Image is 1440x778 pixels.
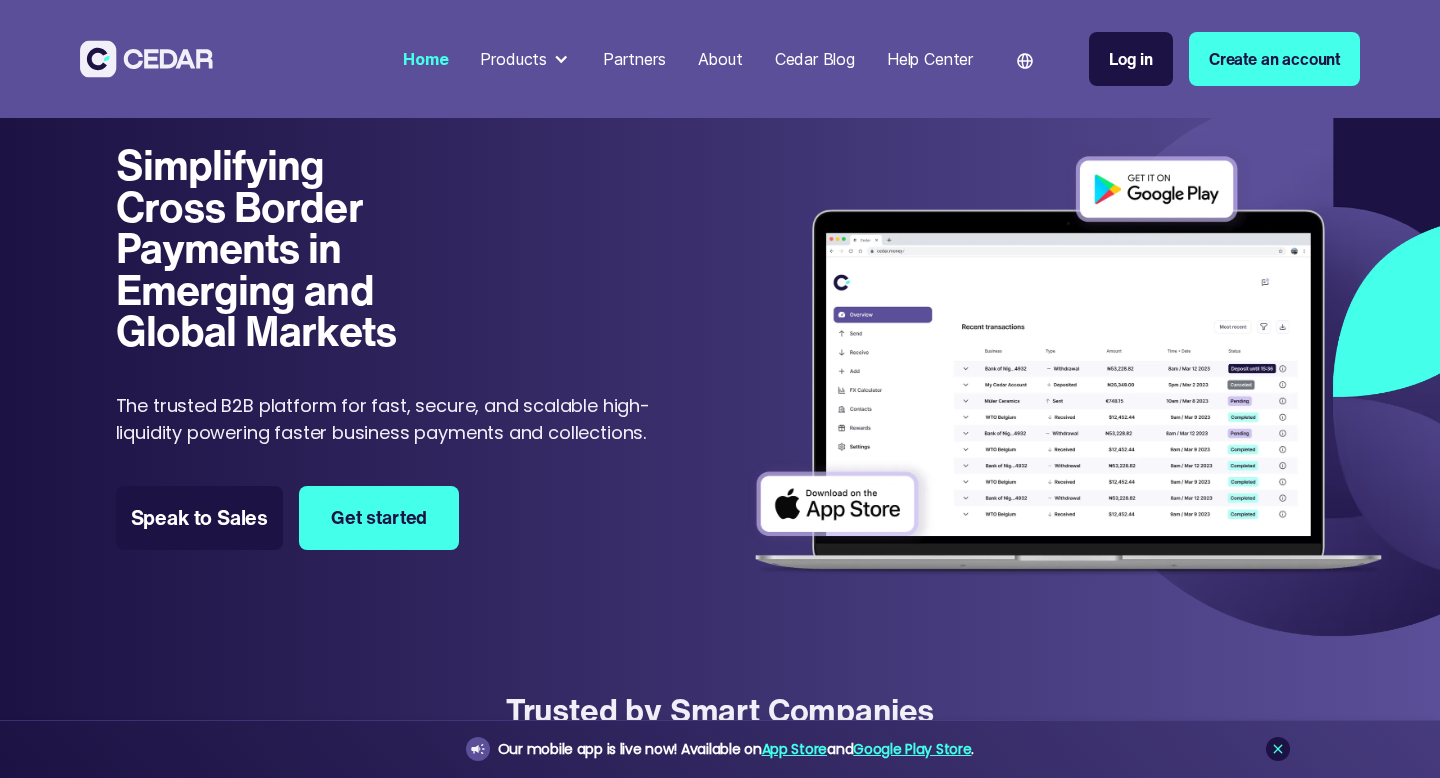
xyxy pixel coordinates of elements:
div: Partners [603,47,666,71]
div: Help Center [887,47,973,71]
img: announcement [470,741,486,757]
a: Google Play Store [853,739,971,759]
a: About [690,37,751,81]
div: Products [480,47,547,71]
img: Dashboard of transactions [741,144,1396,590]
div: Log in [1109,47,1153,71]
a: Home [395,37,456,81]
h1: Simplifying Cross Border Payments in Emerging and Global Markets [116,144,443,352]
div: Products [472,39,579,79]
a: Cedar Blog [767,37,863,81]
div: Cedar Blog [775,47,855,71]
a: Partners [595,37,674,81]
div: Home [403,47,448,71]
a: Help Center [879,37,981,81]
a: Create an account [1189,32,1360,86]
div: About [698,47,743,71]
a: Get started [299,486,459,550]
p: The trusted B2B platform for fast, secure, and scalable high-liquidity powering faster business p... [116,392,661,446]
img: world icon [1017,53,1033,69]
a: Log in [1089,32,1173,86]
a: App Store [762,739,827,759]
a: Speak to Sales [116,486,284,550]
div: Our mobile app is live now! Available on and . [498,737,974,762]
